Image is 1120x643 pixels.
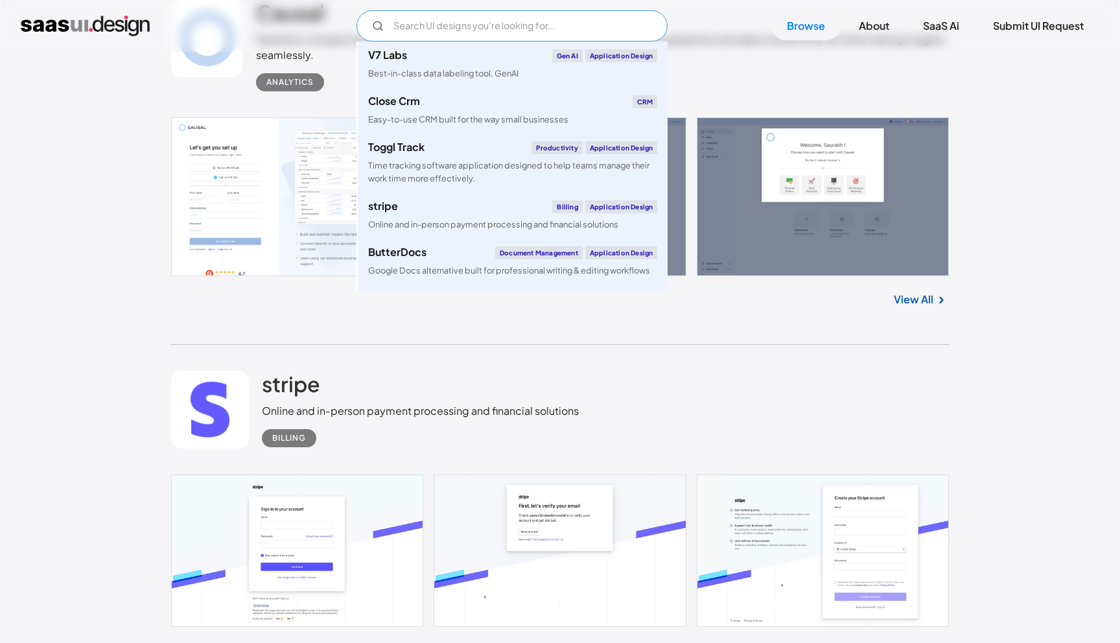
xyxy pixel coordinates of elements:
[358,41,668,88] a: V7 LabsGen AIApplication DesignBest-in-class data labeling tool. GenAI
[368,67,519,80] div: Best-in-class data labeling tool. GenAI
[21,16,150,36] a: home
[358,134,668,192] a: Toggl TrackProductivityApplication DesignTime tracking software application designed to help team...
[358,88,668,134] a: Close CrmCRMEasy-to-use CRM built for the way small businesses
[585,246,658,259] div: Application Design
[368,113,568,126] div: Easy-to-use CRM built for the way small businesses
[262,371,320,397] h2: stripe
[368,96,420,106] div: Close Crm
[894,292,933,307] a: View All
[368,159,657,184] div: Time tracking software application designed to help teams manage their work time more effectively.
[495,246,583,259] div: Document Management
[907,12,975,40] a: SaaS Ai
[585,49,658,62] div: Application Design
[843,12,905,40] a: About
[368,247,426,257] div: ButterDocs
[356,10,668,41] input: Search UI designs you're looking for...
[262,371,320,403] a: stripe
[262,403,579,419] div: Online and in-person payment processing and financial solutions
[368,50,407,60] div: V7 Labs
[633,95,658,108] div: CRM
[585,200,658,213] div: Application Design
[266,75,314,90] div: Analytics
[358,285,668,343] a: klaviyoEmail MarketingApplication DesignCreate personalised customer experiences across email, SM...
[356,10,668,41] form: Email Form
[368,201,398,211] div: stripe
[771,12,841,40] a: Browse
[368,142,425,152] div: Toggl Track
[552,49,583,62] div: Gen AI
[531,141,582,154] div: Productivity
[585,141,658,154] div: Application Design
[358,193,668,239] a: stripeBillingApplication DesignOnline and in-person payment processing and financial solutions
[358,239,668,285] a: ButterDocsDocument ManagementApplication DesignGoogle Docs alternative built for professional wri...
[272,430,306,446] div: Billing
[368,218,618,231] div: Online and in-person payment processing and financial solutions
[368,264,650,277] div: Google Docs alternative built for professional writing & editing workflows
[977,12,1099,40] a: Submit UI Request
[552,200,582,213] div: Billing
